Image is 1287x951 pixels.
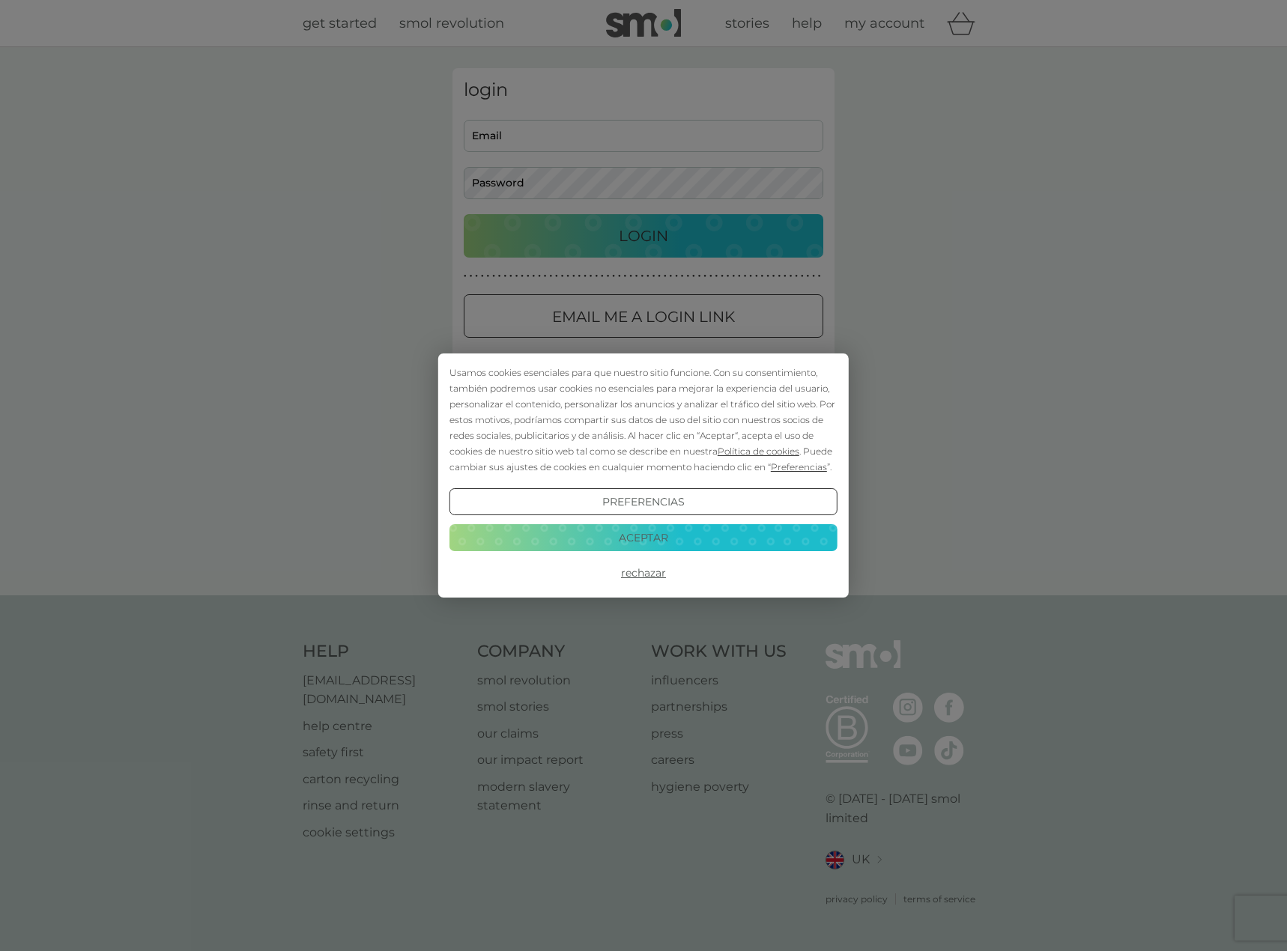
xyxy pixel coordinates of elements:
[449,365,838,475] div: Usamos cookies esenciales para que nuestro sitio funcione. Con su consentimiento, también podremo...
[449,560,838,587] button: Rechazar
[718,446,799,457] span: Política de cookies
[438,353,849,598] div: Cookie Consent Prompt
[449,488,838,515] button: Preferencias
[449,524,838,551] button: Aceptar
[771,461,827,473] span: Preferencias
